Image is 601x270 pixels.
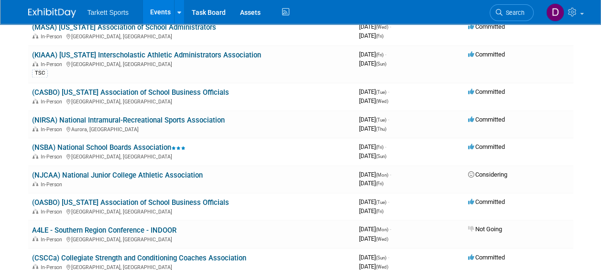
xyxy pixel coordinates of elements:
span: Committed [468,88,505,95]
a: (NIRSA) National Intramural-Recreational Sports Association [32,116,225,124]
a: (KIAAA) [US_STATE] Interscholastic Athletic Administrators Association [32,51,261,59]
span: In-Person [41,99,65,105]
div: [GEOGRAPHIC_DATA], [GEOGRAPHIC_DATA] [32,97,351,105]
img: In-Person Event [33,209,38,214]
span: [DATE] [359,171,391,178]
span: (Fri) [376,145,383,150]
span: [DATE] [359,32,383,39]
div: Aurora, [GEOGRAPHIC_DATA] [32,125,351,133]
span: In-Person [41,126,65,133]
span: (Thu) [376,126,386,132]
span: [DATE] [359,143,386,150]
span: [DATE] [359,116,389,123]
span: (Fri) [376,34,383,39]
span: (Wed) [376,24,388,30]
div: [GEOGRAPHIC_DATA], [GEOGRAPHIC_DATA] [32,32,351,40]
span: - [390,171,391,178]
img: In-Person Event [33,126,38,131]
span: - [388,198,389,205]
span: (Fri) [376,209,383,214]
span: [DATE] [359,23,391,30]
span: [DATE] [359,262,388,270]
span: - [385,143,386,150]
span: (Tue) [376,90,386,95]
span: Committed [468,143,505,150]
span: [DATE] [359,253,389,260]
span: (Mon) [376,172,388,178]
span: [DATE] [359,198,389,205]
span: [DATE] [359,125,386,132]
span: [DATE] [359,235,388,242]
span: [DATE] [359,60,386,67]
span: - [388,253,389,260]
span: (Mon) [376,227,388,232]
a: (NJCAA) National Junior College Athletic Association [32,171,203,180]
span: - [390,23,391,30]
span: Committed [468,23,505,30]
img: In-Person Event [33,181,38,186]
div: TSC [32,69,48,78]
span: Committed [468,116,505,123]
span: Committed [468,51,505,58]
span: In-Person [41,264,65,270]
span: [DATE] [359,225,391,233]
span: [DATE] [359,152,386,159]
span: (Fri) [376,52,383,57]
span: Committed [468,253,505,260]
span: (Wed) [376,264,388,269]
span: In-Person [41,34,65,40]
span: (Wed) [376,99,388,104]
span: In-Person [41,61,65,67]
img: In-Person Event [33,154,38,158]
a: (CASBO) [US_STATE] Association of School Business Officials [32,88,229,97]
span: [DATE] [359,88,389,95]
img: ExhibitDay [28,8,76,18]
div: [GEOGRAPHIC_DATA], [GEOGRAPHIC_DATA] [32,207,351,215]
span: (Wed) [376,236,388,241]
a: Search [490,4,534,21]
img: In-Person Event [33,236,38,241]
span: Tarkett Sports [87,9,129,16]
span: Committed [468,198,505,205]
span: - [390,225,391,233]
span: (Sun) [376,154,386,159]
span: (Tue) [376,200,386,205]
a: (NSBA) National School Boards Association [32,143,186,152]
span: Not Going [468,225,502,233]
span: Considering [468,171,507,178]
a: (OASBO) [US_STATE] Association of School Business Officials [32,198,229,207]
a: (MASA) [US_STATE] Association of School Administrators [32,23,216,32]
span: (Sun) [376,255,386,260]
span: [DATE] [359,207,383,214]
div: [GEOGRAPHIC_DATA], [GEOGRAPHIC_DATA] [32,262,351,270]
img: David Dwyer [546,3,564,22]
span: (Fri) [376,181,383,186]
span: (Sun) [376,61,386,67]
img: In-Person Event [33,99,38,103]
div: [GEOGRAPHIC_DATA], [GEOGRAPHIC_DATA] [32,60,351,67]
img: In-Person Event [33,34,38,38]
div: [GEOGRAPHIC_DATA], [GEOGRAPHIC_DATA] [32,235,351,242]
span: In-Person [41,236,65,242]
span: In-Person [41,209,65,215]
span: In-Person [41,154,65,160]
span: (Tue) [376,117,386,123]
span: - [388,88,389,95]
a: (CSCCa) Collegiate Strength and Conditioning Coaches Association [32,253,246,262]
a: A4LE - Southern Region Conference - INDOOR [32,225,176,234]
span: - [388,116,389,123]
img: In-Person Event [33,264,38,269]
span: Search [503,9,525,16]
span: In-Person [41,181,65,188]
span: [DATE] [359,51,386,58]
div: [GEOGRAPHIC_DATA], [GEOGRAPHIC_DATA] [32,152,351,160]
img: In-Person Event [33,61,38,66]
span: [DATE] [359,180,383,187]
span: - [385,51,386,58]
span: [DATE] [359,97,388,104]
